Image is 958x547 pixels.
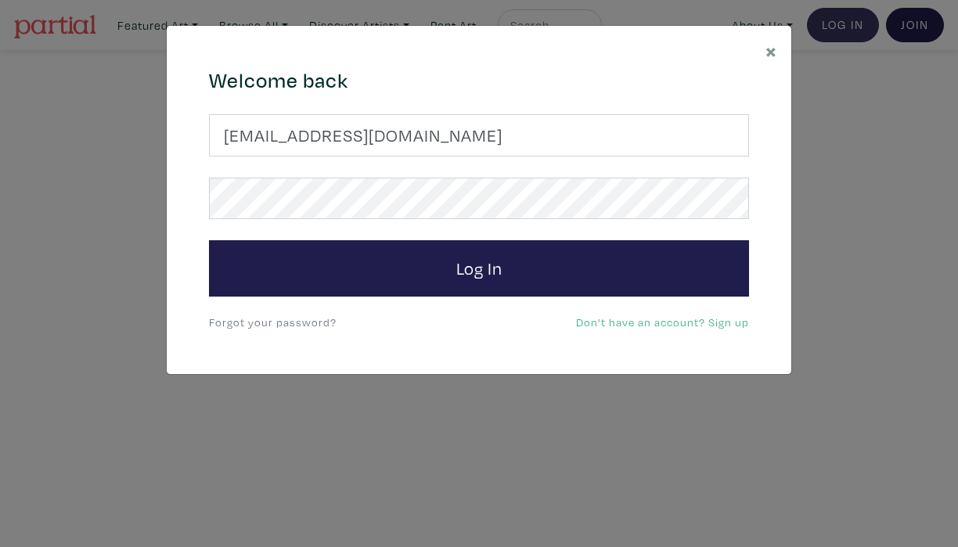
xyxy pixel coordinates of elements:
button: Log In [209,240,749,297]
button: Close [751,26,791,75]
h4: Welcome back [209,68,749,93]
input: Your email [209,114,749,157]
a: Forgot your password? [209,315,337,329]
a: Don't have an account? Sign up [576,315,749,329]
span: × [765,37,777,64]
